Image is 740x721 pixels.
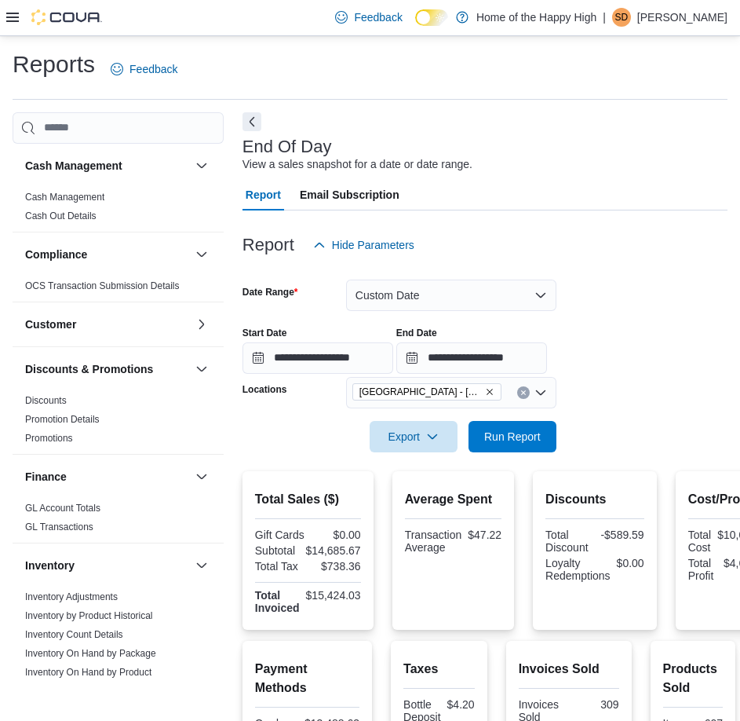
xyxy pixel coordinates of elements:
span: Inventory Adjustments [25,591,118,603]
div: -$589.59 [598,529,644,541]
button: Discounts & Promotions [25,361,189,377]
a: Inventory Count Details [25,629,123,640]
label: Start Date [242,327,287,339]
div: $0.00 [617,557,644,569]
div: Compliance [13,276,224,302]
h3: End Of Day [242,137,332,156]
button: Customer [25,317,189,332]
h3: Report [242,236,294,254]
a: Feedback [104,53,184,85]
p: Home of the Happy High [476,8,596,27]
span: Email Subscription [300,179,399,210]
div: Discounts & Promotions [13,391,224,454]
div: $15,424.03 [306,589,361,602]
button: Discounts & Promotions [192,360,211,379]
h3: Finance [25,469,67,485]
a: Cash Out Details [25,210,97,221]
button: Clear input [517,386,530,399]
div: Total Discount [545,529,592,554]
div: $14,685.67 [306,544,361,557]
a: Cash Management [25,192,104,203]
button: Next [242,112,261,131]
button: Compliance [25,247,189,262]
p: | [603,8,606,27]
span: Feedback [129,61,177,77]
input: Press the down key to open a popover containing a calendar. [396,342,547,374]
input: Dark Mode [415,9,448,26]
label: Date Range [242,286,298,298]
div: Cash Management [13,188,224,232]
button: Open list of options [534,386,547,399]
span: Discounts [25,394,67,407]
span: Inventory On Hand by Package [25,647,156,660]
h3: Discounts & Promotions [25,361,153,377]
a: Inventory On Hand by Product [25,667,151,678]
button: Inventory [192,556,211,575]
div: Total Cost [688,529,712,554]
span: GL Account Totals [25,502,100,514]
span: Spruce Grove - Westwinds - Fire & Flower [352,383,501,401]
button: Customer [192,315,211,334]
h2: Taxes [403,660,475,679]
button: Remove Spruce Grove - Westwinds - Fire & Flower from selection in this group [485,387,494,397]
h3: Customer [25,317,76,332]
strong: Total Invoiced [255,589,300,614]
button: Finance [192,467,211,486]
button: Inventory [25,558,189,573]
button: Compliance [192,245,211,264]
a: Feedback [329,2,408,33]
span: Report [246,179,281,210]
a: Inventory by Product Historical [25,610,153,621]
span: Inventory Count Details [25,628,123,641]
span: Cash Management [25,191,104,203]
div: $47.22 [468,529,501,541]
div: Finance [13,499,224,543]
span: Promotion Details [25,413,100,426]
button: Finance [25,469,189,485]
button: Cash Management [192,156,211,175]
span: GL Transactions [25,521,93,533]
a: OCS Transaction Submission Details [25,280,180,291]
div: Gift Cards [255,529,304,541]
label: End Date [396,327,437,339]
span: [GEOGRAPHIC_DATA] - [GEOGRAPHIC_DATA] - Fire & Flower [359,384,482,400]
div: View a sales snapshot for a date or date range. [242,156,472,173]
div: $4.20 [447,698,475,711]
span: SD [615,8,629,27]
h3: Inventory [25,558,75,573]
input: Press the down key to open a popover containing a calendar. [242,342,393,374]
a: Discounts [25,395,67,406]
div: Total Tax [255,560,304,573]
h2: Invoices Sold [519,660,619,679]
span: Inventory On Hand by Product [25,666,151,679]
a: Promotion Details [25,414,100,425]
div: Total Profit [688,557,717,582]
div: $738.36 [311,560,360,573]
div: Subtotal [255,544,300,557]
a: Promotions [25,433,73,444]
h2: Total Sales ($) [255,490,361,509]
div: Transaction Average [405,529,462,554]
span: Run Report [484,429,541,445]
label: Locations [242,383,287,396]
div: Loyalty Redemptions [545,557,611,582]
h1: Reports [13,49,95,80]
button: Export [370,421,457,452]
h3: Compliance [25,247,87,262]
h2: Products Sold [663,660,724,697]
p: [PERSON_NAME] [637,8,727,27]
span: Dark Mode [415,26,416,27]
span: OCS Transaction Submission Details [25,280,180,292]
img: Cova [31,9,102,25]
span: Cash Out Details [25,210,97,222]
div: $0.00 [311,529,360,541]
button: Custom Date [346,280,556,311]
button: Cash Management [25,158,189,174]
span: Feedback [354,9,402,25]
h2: Payment Methods [255,660,359,697]
a: Inventory On Hand by Package [25,648,156,659]
span: Promotions [25,432,73,445]
span: Hide Parameters [332,237,414,253]
a: GL Transactions [25,522,93,533]
span: Export [379,421,448,452]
